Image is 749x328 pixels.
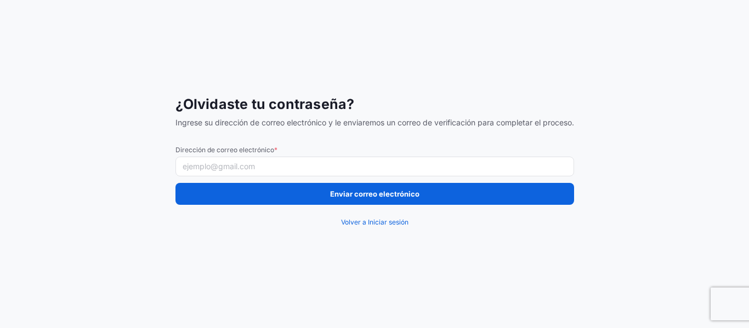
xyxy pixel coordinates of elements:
font: Enviar correo electrónico [330,189,419,198]
a: Volver a Iniciar sesión [175,211,574,233]
font: ¿Olvidaste tu contraseña? [175,96,355,112]
font: Ingrese su dirección de correo electrónico y le enviaremos un correo de verificación para complet... [175,118,574,127]
input: ejemplo@gmail.com [175,157,574,176]
button: Enviar correo electrónico [175,183,574,205]
font: Dirección de correo electrónico [175,146,274,154]
font: Volver a Iniciar sesión [341,218,408,226]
